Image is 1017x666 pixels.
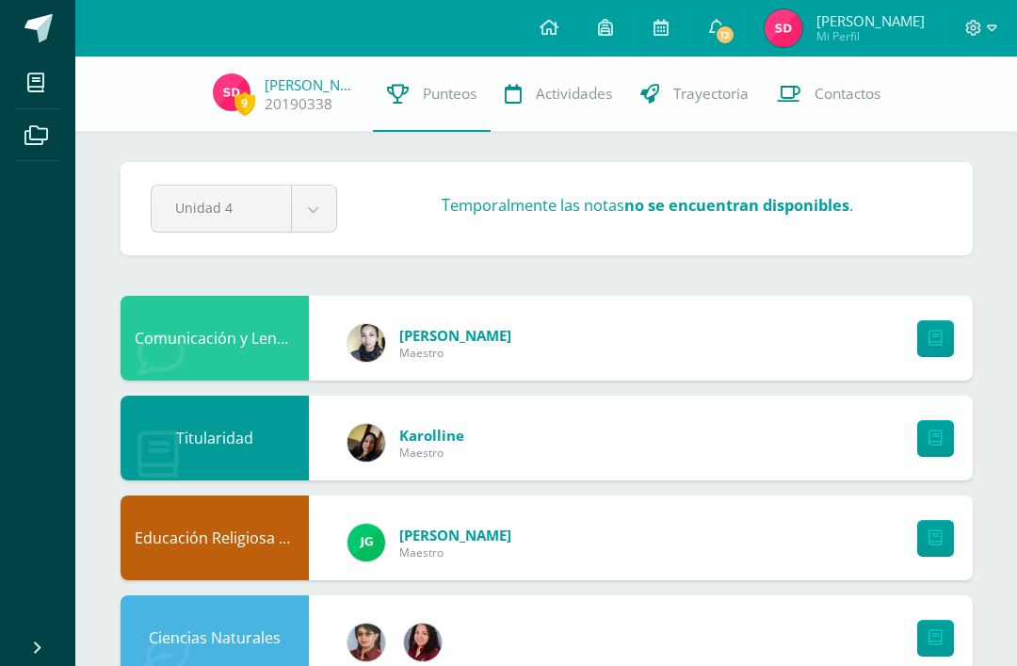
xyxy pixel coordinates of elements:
[816,11,925,30] span: [PERSON_NAME]
[121,495,309,580] div: Educación Religiosa Escolar
[399,445,464,461] span: Maestro
[714,24,734,45] span: 12
[347,624,385,661] img: 62738a800ecd8b6fa95d10d0b85c3dbc.png
[121,296,309,381] div: Comunicación y Lenguaje, Idioma Extranjero Inglés
[763,57,895,132] a: Contactos
[347,424,385,462] img: fb79f5a91a3aae58e4c0de196cfe63c7.png
[265,75,359,94] a: [PERSON_NAME]
[399,426,464,445] span: Karolline
[152,186,336,232] a: Unidad 4
[265,94,332,114] a: 20190338
[815,84,880,104] span: Contactos
[399,326,511,345] span: [PERSON_NAME]
[423,84,476,104] span: Punteos
[491,57,626,132] a: Actividades
[399,526,511,544] span: [PERSON_NAME]
[626,57,763,132] a: Trayectoria
[816,28,925,44] span: Mi Perfil
[536,84,612,104] span: Actividades
[399,544,511,560] span: Maestro
[399,345,511,361] span: Maestro
[347,324,385,362] img: 119c9a59dca757fc394b575038654f60.png
[213,73,250,111] img: 7d59b56c52217230a910c984fa9e4d28.png
[234,91,255,115] span: 9
[175,186,267,230] span: Unidad 4
[442,195,853,216] h3: Temporalmente las notas .
[404,624,442,661] img: 7420dd8cffec07cce464df0021f01d4a.png
[624,195,849,216] strong: no se encuentran disponibles
[373,57,491,132] a: Punteos
[121,396,309,480] div: Titularidad
[765,9,802,47] img: 7d59b56c52217230a910c984fa9e4d28.png
[347,524,385,561] img: 3da61d9b1d2c0c7b8f7e89c78bbce001.png
[673,84,749,104] span: Trayectoria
